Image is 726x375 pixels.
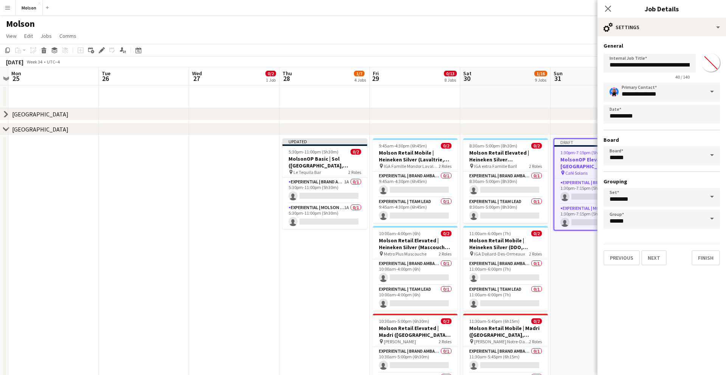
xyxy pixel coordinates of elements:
a: Comms [56,31,79,41]
span: Week 34 [25,59,44,65]
span: IGA extra Famille Baril [474,163,517,169]
div: Draft [554,139,638,145]
span: 11:30am-5:45pm (6h15m) [469,318,520,324]
span: 30 [462,74,472,83]
span: Metro Plus Mascouche [384,251,427,257]
app-job-card: Draft1:30pm-7:15pm (5h45m)0/2MolsonOP Elevated | [GEOGRAPHIC_DATA] ([GEOGRAPHIC_DATA], [GEOGRAPHI... [554,138,638,231]
span: Mon [11,70,21,77]
span: 5:30pm-11:00pm (5h30m) [289,149,338,155]
span: 0/2 [531,143,542,149]
h3: Molson Retail Mobile | Heineken Silver (DDO, [GEOGRAPHIC_DATA]) [463,237,548,251]
app-card-role: Experiential | Brand Ambassador0/110:00am-4:00pm (6h) [373,259,458,285]
span: 2 Roles [439,251,451,257]
app-card-role: Experiential | Team Lead0/110:00am-4:00pm (6h) [373,285,458,311]
h3: Molson Retail Mobile | Heineken Silver (Lavaltrie, [GEOGRAPHIC_DATA]) [373,149,458,163]
span: 1:30pm-7:15pm (5h45m) [560,150,608,155]
span: Jobs [40,33,52,39]
span: 0/2 [351,149,361,155]
h3: Molson Retail Elevated | Madri ([GEOGRAPHIC_DATA], [GEOGRAPHIC_DATA]) [373,325,458,338]
span: Tue [102,70,110,77]
span: IGA Famille Mondor Lavaltrie [384,163,439,169]
button: Molson [16,0,43,15]
a: Jobs [37,31,55,41]
span: Sun [554,70,563,77]
span: 28 [281,74,292,83]
button: Previous [603,250,640,265]
h3: Board [603,136,720,143]
span: 10:00am-4:00pm (6h) [379,231,420,236]
app-card-role: Experiential | Brand Ambassador0/110:30am-5:00pm (6h30m) [373,347,458,373]
span: 0/2 [531,318,542,324]
app-card-role: Experiential | Molson Brand Specialist1A0/15:30pm-11:00pm (5h30m) [282,203,367,229]
span: 31 [552,74,563,83]
span: 2 Roles [529,163,542,169]
span: 11:00am-6:00pm (7h) [469,231,511,236]
span: IGA Dollard-Des-Ormeaux [474,251,525,257]
span: [PERSON_NAME] Notre-Dame [GEOGRAPHIC_DATA] [474,339,529,344]
span: 8:30am-5:00pm (8h30m) [469,143,517,149]
app-job-card: 9:45am-4:30pm (6h45m)0/2Molson Retail Mobile | Heineken Silver (Lavaltrie, [GEOGRAPHIC_DATA]) IGA... [373,138,458,223]
h3: Molson Retail Elevated | Heineken Silver (Mascouche, [GEOGRAPHIC_DATA]) [373,237,458,251]
app-job-card: 10:00am-4:00pm (6h)0/2Molson Retail Elevated | Heineken Silver (Mascouche, [GEOGRAPHIC_DATA]) Met... [373,226,458,311]
span: 40 / 140 [669,74,696,80]
span: 26 [101,74,110,83]
span: 0/2 [265,71,276,76]
app-card-role: Experiential | Molson Brand Specialist0/11:30pm-7:15pm (5h45m) [554,204,638,230]
app-card-role: Experiential | Brand Ambassador0/111:00am-6:00pm (7h) [463,259,548,285]
h3: Molson Retail Mobile | Madri ([GEOGRAPHIC_DATA], [GEOGRAPHIC_DATA]) [463,325,548,338]
button: Finish [692,250,720,265]
div: 1 Job [266,77,276,83]
app-card-role: Experiential | Brand Ambassador0/18:30am-5:00pm (8h30m) [463,172,548,197]
app-card-role: Experiential | Brand Ambassador1A0/15:30pm-11:00pm (5h30m) [282,178,367,203]
span: 0/2 [441,143,451,149]
span: 2 Roles [529,251,542,257]
app-job-card: 8:30am-5:00pm (8h30m)0/2Molson Retail Elevated | Heineken Silver ([GEOGRAPHIC_DATA], [GEOGRAPHIC_... [463,138,548,223]
h3: General [603,42,720,49]
div: 4 Jobs [354,77,366,83]
span: Fri [373,70,379,77]
div: [GEOGRAPHIC_DATA] [12,110,68,118]
span: Edit [24,33,33,39]
app-card-role: Experiential | Brand Ambassador0/19:45am-4:30pm (6h45m) [373,172,458,197]
span: 2 Roles [529,339,542,344]
span: Thu [282,70,292,77]
div: 9 Jobs [535,77,547,83]
a: Edit [21,31,36,41]
div: Updated [282,138,367,144]
h3: Job Details [597,4,726,14]
app-job-card: 11:00am-6:00pm (7h)0/2Molson Retail Mobile | Heineken Silver (DDO, [GEOGRAPHIC_DATA]) IGA Dollard... [463,226,548,311]
button: Next [641,250,667,265]
h3: Grouping [603,178,720,185]
app-card-role: Experiential | Brand Ambassador0/11:30pm-7:15pm (5h45m) [554,178,638,204]
app-job-card: Updated5:30pm-11:00pm (5h30m)0/2MolsonOP Basic | Sol ([GEOGRAPHIC_DATA], [GEOGRAPHIC_DATA]) Le Te... [282,138,367,229]
div: 8 Jobs [444,77,456,83]
div: [DATE] [6,58,23,66]
span: 2 Roles [439,339,451,344]
span: 2 Roles [348,169,361,175]
app-card-role: Experiential | Team Lead0/111:00am-6:00pm (7h) [463,285,548,311]
span: Comms [59,33,76,39]
h3: Molson Retail Elevated | Heineken Silver ([GEOGRAPHIC_DATA], [GEOGRAPHIC_DATA]) [463,149,548,163]
span: 1/16 [534,71,547,76]
span: 0/2 [441,231,451,236]
span: 27 [191,74,202,83]
span: 2 Roles [439,163,451,169]
div: [GEOGRAPHIC_DATA] [12,126,68,133]
span: Le Tequila Bar [293,169,321,175]
span: Wed [192,70,202,77]
app-card-role: Experiential | Team Lead0/18:30am-5:00pm (8h30m) [463,197,548,223]
span: 0/2 [441,318,451,324]
span: 25 [10,74,21,83]
h3: MolsonOP Elevated | [GEOGRAPHIC_DATA] ([GEOGRAPHIC_DATA], [GEOGRAPHIC_DATA]) [554,156,638,170]
span: 29 [372,74,379,83]
span: 0/13 [444,71,457,76]
app-card-role: Experiential | Team Lead0/19:45am-4:30pm (6h45m) [373,197,458,223]
div: Settings [597,18,726,36]
span: [PERSON_NAME] [384,339,416,344]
